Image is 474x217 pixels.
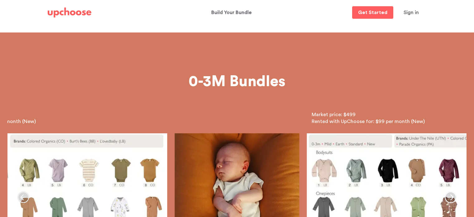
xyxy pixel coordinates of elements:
[312,112,356,117] span: Market price: $499
[352,6,393,19] a: Get Started
[358,10,387,15] p: Get Started
[404,10,419,15] span: Sign in
[189,74,285,89] span: 0-3M Bundles
[211,7,251,17] p: Build Your Bundle
[211,7,253,19] a: Build Your Bundle
[312,119,425,124] span: )
[312,119,423,124] span: Rented with UpChoose for: $99 per month (New
[396,6,427,19] button: Sign in
[48,6,91,19] a: UpChoose
[48,7,91,17] img: UpChoose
